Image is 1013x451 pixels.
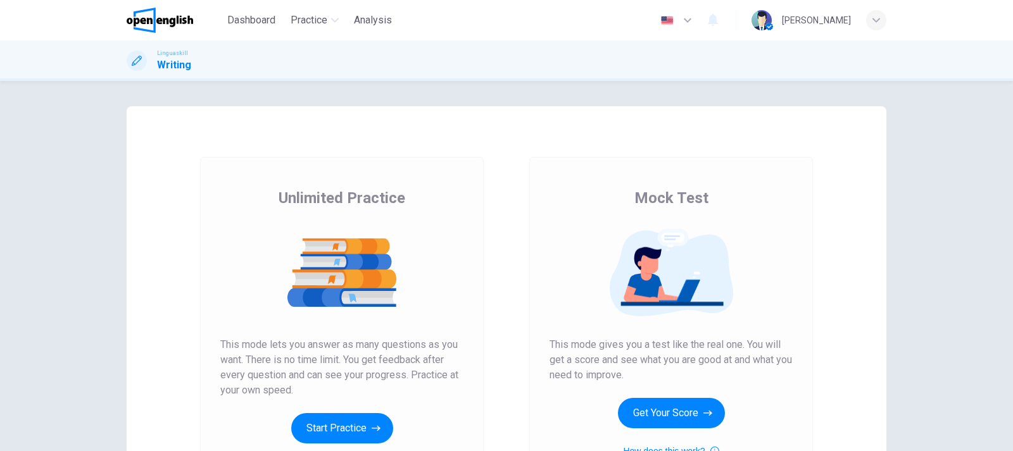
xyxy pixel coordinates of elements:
span: Mock Test [634,188,708,208]
a: OpenEnglish logo [127,8,222,33]
span: This mode lets you answer as many questions as you want. There is no time limit. You get feedback... [220,337,463,398]
span: Linguaskill [157,49,188,58]
img: en [659,16,675,25]
button: Get Your Score [618,398,725,428]
h1: Writing [157,58,191,73]
button: Dashboard [222,9,280,32]
button: Analysis [349,9,397,32]
span: This mode gives you a test like the real one. You will get a score and see what you are good at a... [550,337,793,383]
img: OpenEnglish logo [127,8,193,33]
button: Practice [286,9,344,32]
button: Start Practice [291,413,393,443]
img: Profile picture [752,10,772,30]
span: Analysis [354,13,392,28]
span: Practice [291,13,327,28]
div: [PERSON_NAME] [782,13,851,28]
span: Dashboard [227,13,275,28]
span: Unlimited Practice [279,188,405,208]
